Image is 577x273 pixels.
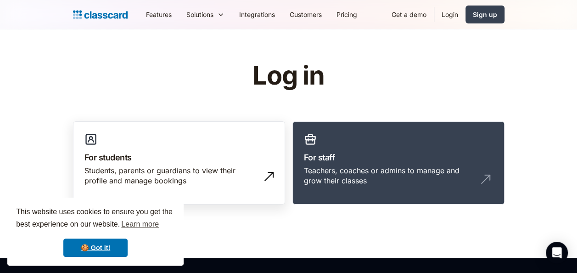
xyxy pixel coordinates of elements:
[434,4,465,25] a: Login
[465,6,504,23] a: Sign up
[304,165,475,186] div: Teachers, coaches or admins to manage and grow their classes
[63,239,128,257] a: dismiss cookie message
[186,10,213,19] div: Solutions
[232,4,282,25] a: Integrations
[546,242,568,264] div: Open Intercom Messenger
[179,4,232,25] div: Solutions
[73,8,128,21] a: home
[7,198,184,266] div: cookieconsent
[16,206,175,231] span: This website uses cookies to ensure you get the best experience on our website.
[73,121,285,205] a: For studentsStudents, parents or guardians to view their profile and manage bookings
[139,4,179,25] a: Features
[329,4,364,25] a: Pricing
[84,151,274,164] h3: For students
[304,151,493,164] h3: For staff
[473,10,497,19] div: Sign up
[282,4,329,25] a: Customers
[292,121,504,205] a: For staffTeachers, coaches or admins to manage and grow their classes
[84,165,255,186] div: Students, parents or guardians to view their profile and manage bookings
[384,4,434,25] a: Get a demo
[120,217,160,231] a: learn more about cookies
[143,62,434,90] h1: Log in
